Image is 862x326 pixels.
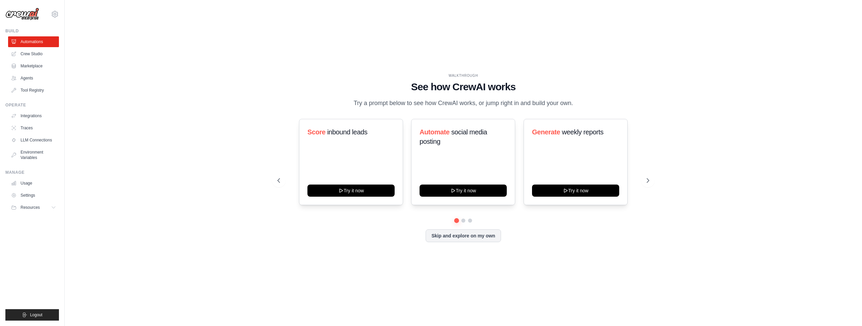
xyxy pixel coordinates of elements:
span: social media posting [420,128,487,145]
a: Marketplace [8,61,59,71]
div: Manage [5,170,59,175]
button: Logout [5,309,59,321]
a: Agents [8,73,59,84]
a: Environment Variables [8,147,59,163]
button: Skip and explore on my own [426,229,501,242]
div: WALKTHROUGH [277,73,649,78]
a: Traces [8,123,59,133]
span: Logout [30,312,42,318]
a: Crew Studio [8,48,59,59]
img: Logo [5,8,39,21]
h1: See how CrewAI works [277,81,649,93]
span: Automate [420,128,450,136]
span: weekly reports [562,128,603,136]
button: Try it now [532,185,619,197]
span: Score [307,128,326,136]
span: inbound leads [327,128,367,136]
p: Try a prompt below to see how CrewAI works, or jump right in and build your own. [350,98,576,108]
a: Usage [8,178,59,189]
a: Settings [8,190,59,201]
span: Generate [532,128,560,136]
div: Build [5,28,59,34]
button: Try it now [420,185,507,197]
span: Resources [21,205,40,210]
button: Resources [8,202,59,213]
button: Try it now [307,185,395,197]
a: Integrations [8,110,59,121]
div: Operate [5,102,59,108]
a: LLM Connections [8,135,59,145]
iframe: Chat Widget [828,294,862,326]
a: Automations [8,36,59,47]
a: Tool Registry [8,85,59,96]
